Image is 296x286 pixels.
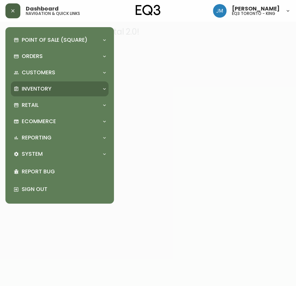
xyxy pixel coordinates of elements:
p: Report Bug [22,168,106,175]
div: Ecommerce [11,114,108,129]
h5: navigation & quick links [26,12,80,16]
img: logo [136,5,161,16]
p: Ecommerce [22,118,56,125]
p: Sign Out [22,186,106,193]
div: Retail [11,98,108,113]
span: Dashboard [26,6,59,12]
div: Reporting [11,130,108,145]
div: Sign Out [11,180,108,198]
h5: eq3 toronto - king [232,12,275,16]
p: Orders [22,53,43,60]
div: Point of Sale (Square) [11,33,108,47]
span: [PERSON_NAME] [232,6,280,12]
p: System [22,150,43,158]
div: Report Bug [11,163,108,180]
p: Retail [22,101,39,109]
div: Orders [11,49,108,64]
div: Inventory [11,81,108,96]
p: Point of Sale (Square) [22,36,87,44]
div: System [11,147,108,161]
p: Reporting [22,134,52,141]
div: Customers [11,65,108,80]
img: b88646003a19a9f750de19192e969c24 [213,4,226,18]
p: Inventory [22,85,52,93]
p: Customers [22,69,55,76]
